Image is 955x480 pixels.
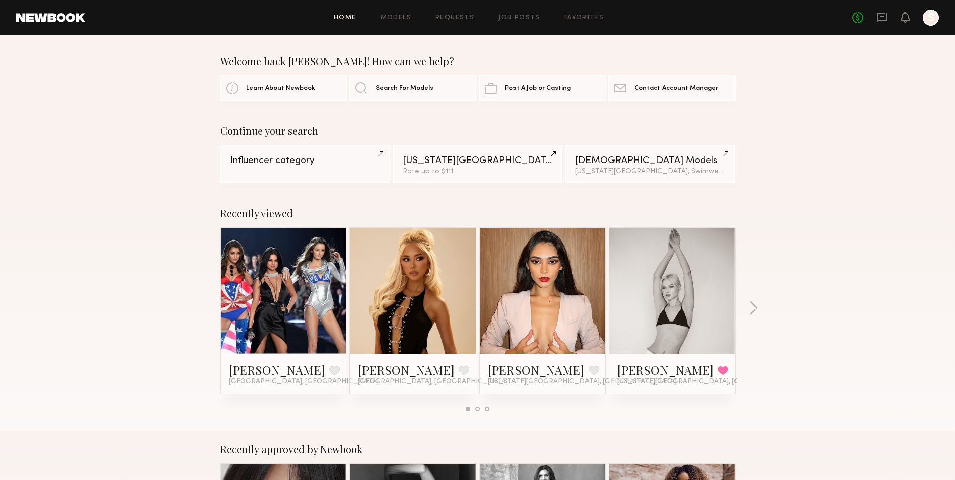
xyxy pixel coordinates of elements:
a: Contact Account Manager [608,75,735,101]
div: [US_STATE][GEOGRAPHIC_DATA], Swimwear category [575,168,725,175]
div: Welcome back [PERSON_NAME]! How can we help? [220,55,736,67]
a: [PERSON_NAME] [617,362,714,378]
span: Search For Models [376,85,433,92]
div: [DEMOGRAPHIC_DATA] Models [575,156,725,166]
div: Influencer category [230,156,380,166]
a: [DEMOGRAPHIC_DATA] Models[US_STATE][GEOGRAPHIC_DATA], Swimwear category [565,145,735,183]
span: [US_STATE][GEOGRAPHIC_DATA], [GEOGRAPHIC_DATA] [488,378,676,386]
div: Recently viewed [220,207,736,219]
a: [PERSON_NAME] [229,362,325,378]
a: [PERSON_NAME] [358,362,455,378]
a: Models [381,15,411,21]
span: [GEOGRAPHIC_DATA], [GEOGRAPHIC_DATA] [358,378,508,386]
a: Post A Job or Casting [479,75,606,101]
a: [PERSON_NAME] [488,362,584,378]
a: Favorites [564,15,604,21]
span: Contact Account Manager [634,85,718,92]
a: Search For Models [349,75,476,101]
a: Job Posts [498,15,540,21]
a: Learn About Newbook [220,75,347,101]
a: Influencer category [220,145,390,183]
a: S [923,10,939,26]
span: Learn About Newbook [246,85,315,92]
div: Continue your search [220,125,736,137]
div: [US_STATE][GEOGRAPHIC_DATA] [403,156,552,166]
a: Requests [435,15,474,21]
span: [US_STATE][GEOGRAPHIC_DATA], [GEOGRAPHIC_DATA] [617,378,805,386]
span: Post A Job or Casting [505,85,571,92]
div: Rate up to $111 [403,168,552,175]
a: [US_STATE][GEOGRAPHIC_DATA]Rate up to $111 [393,145,562,183]
span: [GEOGRAPHIC_DATA], [GEOGRAPHIC_DATA] [229,378,379,386]
div: Recently approved by Newbook [220,443,736,455]
a: Home [334,15,356,21]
